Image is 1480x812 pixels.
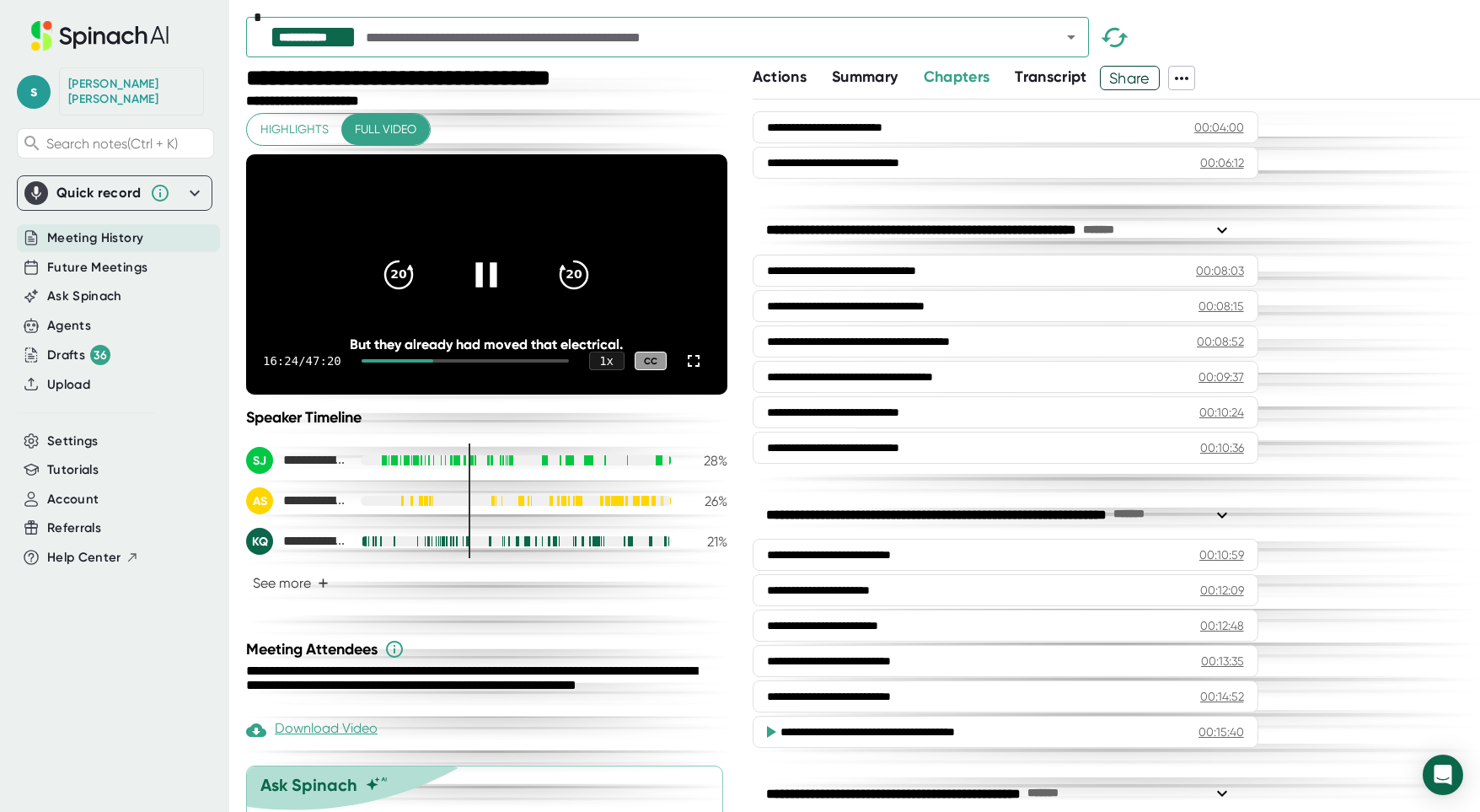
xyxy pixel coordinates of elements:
[1198,298,1244,315] div: 00:08:15
[263,354,341,368] div: 16:24 / 47:20
[47,287,122,306] button: Ask Spinach
[1197,333,1244,350] div: 00:08:52
[832,66,898,89] button: Summary
[246,487,347,514] div: Adrienne Steele
[47,548,139,567] button: Help Center
[1200,439,1244,456] div: 00:10:36
[318,577,329,590] span: +
[1196,262,1244,279] div: 00:08:03
[1194,119,1244,136] div: 00:04:00
[685,493,727,509] div: 26 %
[47,548,121,567] span: Help Center
[1201,653,1244,669] div: 00:13:35
[47,345,110,365] button: Drafts 36
[1423,755,1463,795] div: Open Intercom Messenger
[832,67,898,86] span: Summary
[47,490,99,509] button: Account
[47,519,101,538] button: Referrals
[341,114,430,145] button: Full video
[68,77,195,106] div: Stephanie Jacquez
[247,114,342,145] button: Highlights
[1200,582,1244,599] div: 00:12:09
[47,258,147,277] button: Future Meetings
[635,352,667,371] div: CC
[246,447,273,474] div: SJ
[924,66,990,89] button: Chapters
[56,185,142,202] div: Quick record
[47,375,90,395] button: Upload
[753,67,807,86] span: Actions
[924,67,990,86] span: Chapters
[1199,546,1244,563] div: 00:10:59
[47,316,91,336] button: Agents
[246,487,273,514] div: AS
[753,66,807,89] button: Actions
[1200,617,1244,634] div: 00:12:48
[246,568,335,598] button: See more+
[246,408,727,427] div: Speaker Timeline
[1101,63,1159,93] span: Share
[47,345,110,365] div: Drafts
[1198,723,1244,740] div: 00:15:40
[685,534,727,550] div: 21 %
[260,119,329,140] span: Highlights
[1100,66,1160,90] button: Share
[46,136,178,152] span: Search notes (Ctrl + K)
[246,447,347,474] div: Stephanie Jacquez
[24,176,205,210] div: Quick record
[246,528,273,555] div: KQ
[589,352,625,370] div: 1 x
[1015,66,1087,89] button: Transcript
[1200,688,1244,705] div: 00:14:52
[246,720,378,740] div: Download Video
[1198,368,1244,385] div: 00:09:37
[246,639,732,659] div: Meeting Attendees
[1015,67,1087,86] span: Transcript
[47,229,143,248] button: Meeting History
[260,775,357,795] div: Ask Spinach
[17,75,51,109] span: s
[47,432,99,451] button: Settings
[47,460,99,480] button: Tutorials
[90,345,110,365] div: 36
[246,528,347,555] div: Kristoffer Quiaoit
[685,453,727,469] div: 28 %
[355,119,416,140] span: Full video
[1059,25,1083,49] button: Open
[294,336,678,352] div: But they already had moved that electrical.
[1199,404,1244,421] div: 00:10:24
[1200,154,1244,171] div: 00:06:12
